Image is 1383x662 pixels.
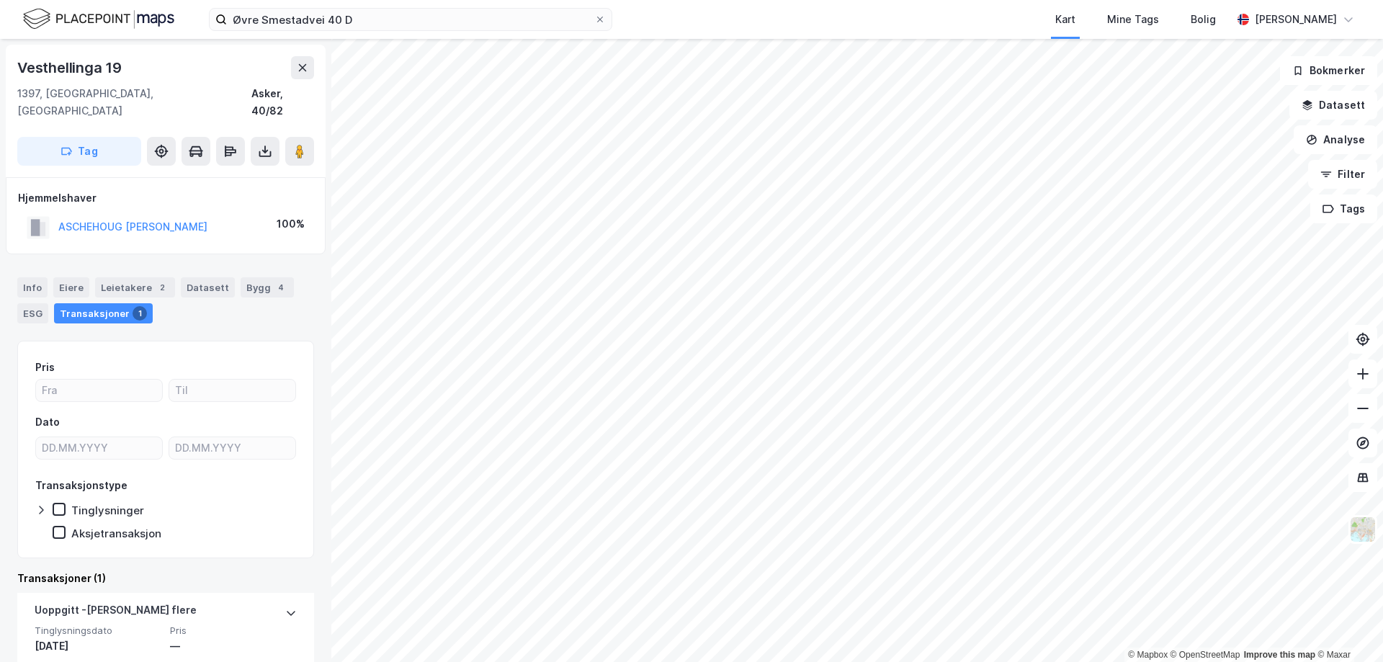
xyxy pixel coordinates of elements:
input: Søk på adresse, matrikkel, gårdeiere, leietakere eller personer [227,9,594,30]
div: Transaksjoner (1) [17,570,314,587]
div: Bygg [241,277,294,298]
div: Bolig [1191,11,1216,28]
span: Tinglysningsdato [35,625,161,637]
input: DD.MM.YYYY [169,437,295,459]
div: Kontrollprogram for chat [1311,593,1383,662]
input: Fra [36,380,162,401]
div: 4 [274,280,288,295]
a: Mapbox [1128,650,1168,660]
button: Filter [1308,160,1377,189]
div: Pris [35,359,55,376]
a: Improve this map [1244,650,1315,660]
div: 100% [277,215,305,233]
div: Kart [1055,11,1075,28]
div: Info [17,277,48,298]
div: Mine Tags [1107,11,1159,28]
img: Z [1349,516,1377,543]
button: Datasett [1289,91,1377,120]
button: Analyse [1294,125,1377,154]
button: Tag [17,137,141,166]
div: Tinglysninger [71,504,144,517]
div: Datasett [181,277,235,298]
img: logo.f888ab2527a4732fd821a326f86c7f29.svg [23,6,174,32]
div: Leietakere [95,277,175,298]
input: Til [169,380,295,401]
div: Uoppgitt - [PERSON_NAME] flere [35,601,197,625]
div: ESG [17,303,48,323]
div: 1 [133,306,147,321]
div: Dato [35,413,60,431]
div: Transaksjoner [54,303,153,323]
div: Vesthellinga 19 [17,56,125,79]
div: 1397, [GEOGRAPHIC_DATA], [GEOGRAPHIC_DATA] [17,85,251,120]
span: Pris [170,625,297,637]
div: [DATE] [35,638,161,655]
button: Tags [1310,194,1377,223]
input: DD.MM.YYYY [36,437,162,459]
a: OpenStreetMap [1171,650,1240,660]
iframe: Chat Widget [1311,593,1383,662]
button: Bokmerker [1280,56,1377,85]
div: — [170,638,297,655]
div: Asker, 40/82 [251,85,314,120]
div: Hjemmelshaver [18,189,313,207]
div: Transaksjonstype [35,477,127,494]
div: 2 [155,280,169,295]
div: [PERSON_NAME] [1255,11,1337,28]
div: Aksjetransaksjon [71,527,161,540]
div: Eiere [53,277,89,298]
